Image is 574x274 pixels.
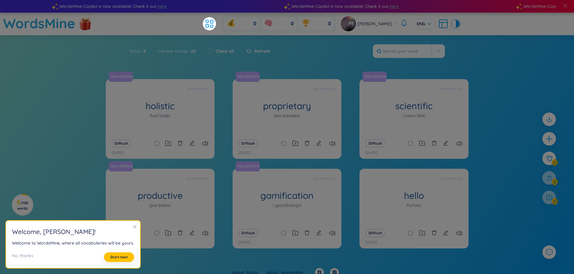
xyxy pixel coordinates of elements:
[104,252,134,262] button: Start now!
[328,20,331,27] span: 0
[3,13,75,34] a: WordsMine
[406,202,422,209] h1: /həˈləʊ/
[443,139,448,148] button: edit
[373,45,431,58] input: Search your word
[149,202,171,209] h1: /prəˈdʌktɪv/
[233,190,341,201] h1: gamification
[365,240,378,245] p: [DATE]
[316,139,322,148] button: edit
[106,190,215,201] h1: productive
[108,163,133,169] a: WordsMine
[359,101,468,111] h1: scientific
[362,72,389,82] a: WordsMine
[216,48,234,54] label: Check all
[177,229,183,237] button: delete
[431,230,437,236] span: delete
[254,48,270,54] span: Refresh
[17,201,28,211] span: / 100 words
[316,229,322,237] button: edit
[402,112,425,119] h1: /ˌsaɪənˈtɪfɪk/
[79,14,91,32] img: flashSalesIcon.a7f4f837.png
[366,140,385,147] button: Difficult
[545,135,553,143] span: plus
[239,150,251,156] p: [DATE]
[443,140,448,146] span: edit
[431,139,437,148] button: delete
[188,48,196,54] span: All
[365,150,378,156] p: [DATE]
[304,229,310,237] button: delete
[359,190,468,201] h1: hello
[239,140,258,147] button: Difficult
[390,3,399,10] span: here
[177,140,183,146] span: delete
[12,252,33,262] div: No, thanks
[236,161,262,171] a: WordsMine
[133,225,137,229] span: close
[239,240,251,245] p: [DATE]
[273,202,302,209] h1: /ˌɡeɪmɪfɪˈkeɪʃn/
[158,3,167,10] span: here
[253,20,256,27] span: 0
[341,16,356,31] img: avatar
[112,150,124,156] p: [DATE]
[110,255,128,260] span: Start now!
[357,20,392,27] span: [PERSON_NAME]
[12,227,134,237] h2: Welcome , [PERSON_NAME] !
[431,229,437,237] button: delete
[362,73,387,79] a: WordsMine
[189,230,195,236] span: edit
[150,112,171,119] h1: /həʊˈlɪstɪk/
[239,229,258,237] button: Difficult
[129,45,152,57] div: Total :
[235,73,260,79] a: WordsMine
[189,140,195,146] span: edit
[177,230,183,236] span: delete
[108,73,133,79] a: WordsMine
[152,45,202,57] div: Current Group :
[316,230,322,236] span: edit
[287,3,519,10] div: WordsMine Copilot is now available! Check it out
[177,139,183,148] button: delete
[236,72,262,82] a: WordsMine
[12,240,134,246] div: Welcome to WordsMine, where all vocabularies will be yours.
[417,21,431,27] span: ENG
[431,140,437,146] span: delete
[316,140,322,146] span: edit
[16,200,29,211] h3: 6
[341,16,357,31] a: avatar
[304,230,310,236] span: delete
[55,3,287,10] div: WordsMine Copilot is now available! Check it out
[109,72,135,82] a: WordsMine
[235,163,260,169] a: WordsMine
[106,101,215,111] h1: holistic
[304,140,310,146] span: delete
[291,20,294,27] span: 0
[274,112,300,119] h1: /prəˈpraɪəteri/
[366,229,385,237] button: Difficult
[189,139,195,148] button: edit
[443,229,448,237] button: edit
[233,101,341,111] h1: proprietary
[141,48,146,54] span: 6
[189,229,195,237] button: edit
[443,230,448,236] span: edit
[304,139,310,148] button: delete
[109,161,135,171] a: WordsMine
[112,140,131,147] button: Difficult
